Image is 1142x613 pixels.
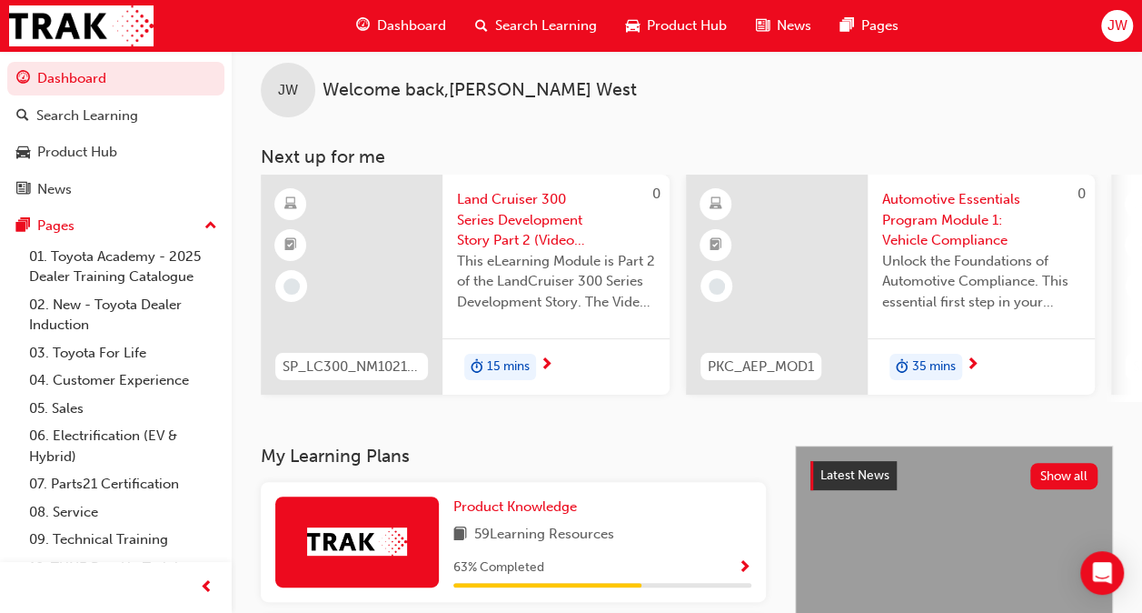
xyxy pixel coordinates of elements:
[284,234,297,257] span: booktick-icon
[283,357,421,377] span: SP_LC300_NM1021_VD2
[611,7,741,45] a: car-iconProduct Hub
[307,528,407,556] img: Trak
[342,7,461,45] a: guage-iconDashboard
[37,216,74,236] div: Pages
[861,15,899,36] span: Pages
[377,15,446,36] span: Dashboard
[200,577,214,599] span: prev-icon
[912,357,956,377] span: 35 mins
[756,15,770,37] span: news-icon
[474,524,614,547] span: 59 Learning Resources
[840,15,854,37] span: pages-icon
[284,193,297,216] span: learningResourceType_ELEARNING-icon
[22,291,224,339] a: 02. New - Toyota Dealer Induction
[709,278,725,295] span: learningRecordVerb_NONE-icon
[16,218,30,235] span: pages-icon
[686,175,1095,395] a: 0PKC_AEP_MOD1Automotive Essentials Program Module 1: Vehicle ComplianceUnlock the Foundations of ...
[810,461,1097,490] a: Latest NewsShow all
[37,179,72,200] div: News
[710,193,722,216] span: learningResourceType_ELEARNING-icon
[1107,15,1127,36] span: JW
[22,470,224,498] a: 07. Parts21 Certification
[461,7,611,45] a: search-iconSearch Learning
[232,146,1142,167] h3: Next up for me
[777,15,811,36] span: News
[22,554,224,582] a: 10. TUNE Rev-Up Training
[453,558,544,578] span: 63 % Completed
[7,99,224,133] a: Search Learning
[22,498,224,527] a: 08. Service
[457,251,655,313] span: This eLearning Module is Part 2 of the LandCruiser 300 Series Development Story. The Video Module...
[453,497,584,518] a: Product Knowledge
[738,560,751,577] span: Show Progress
[323,80,637,101] span: Welcome back , [PERSON_NAME] West
[1080,551,1124,595] div: Open Intercom Messenger
[22,526,224,554] a: 09. Technical Training
[475,15,488,37] span: search-icon
[708,357,814,377] span: PKC_AEP_MOD1
[453,498,577,515] span: Product Knowledge
[204,215,217,238] span: up-icon
[283,278,300,295] span: learningRecordVerb_NONE-icon
[16,145,30,161] span: car-icon
[7,136,224,169] a: Product Hub
[7,209,224,243] button: Pages
[22,395,224,423] a: 05. Sales
[453,524,467,547] span: book-icon
[7,62,224,95] a: Dashboard
[278,80,298,101] span: JW
[820,467,889,483] span: Latest News
[22,422,224,470] a: 06. Electrification (EV & Hybrid)
[457,189,655,251] span: Land Cruiser 300 Series Development Story Part 2 (Video Learning Module)
[7,58,224,209] button: DashboardSearch LearningProduct HubNews
[495,15,597,36] span: Search Learning
[471,356,483,379] span: duration-icon
[882,189,1080,251] span: Automotive Essentials Program Module 1: Vehicle Compliance
[738,557,751,579] button: Show Progress
[16,182,30,198] span: news-icon
[652,186,660,202] span: 0
[1101,10,1133,42] button: JW
[16,108,29,125] span: search-icon
[540,357,553,374] span: next-icon
[626,15,640,37] span: car-icon
[16,71,30,87] span: guage-icon
[882,251,1080,313] span: Unlock the Foundations of Automotive Compliance. This essential first step in your Automotive Ess...
[966,357,979,374] span: next-icon
[647,15,727,36] span: Product Hub
[826,7,913,45] a: pages-iconPages
[261,446,766,467] h3: My Learning Plans
[9,5,154,46] img: Trak
[1077,186,1086,202] span: 0
[741,7,826,45] a: news-iconNews
[1030,463,1098,489] button: Show all
[261,175,670,395] a: 0SP_LC300_NM1021_VD2Land Cruiser 300 Series Development Story Part 2 (Video Learning Module)This ...
[7,173,224,206] a: News
[36,106,138,126] div: Search Learning
[896,356,909,379] span: duration-icon
[22,243,224,291] a: 01. Toyota Academy - 2025 Dealer Training Catalogue
[22,339,224,367] a: 03. Toyota For Life
[356,15,370,37] span: guage-icon
[37,142,117,163] div: Product Hub
[487,357,530,377] span: 15 mins
[22,367,224,395] a: 04. Customer Experience
[710,234,722,257] span: booktick-icon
